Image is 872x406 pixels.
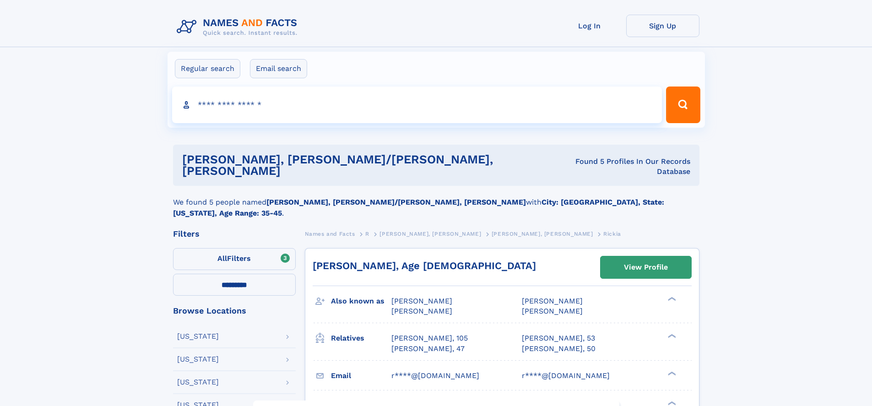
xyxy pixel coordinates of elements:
span: [PERSON_NAME], [PERSON_NAME] [492,231,593,237]
div: Filters [173,230,296,238]
div: We found 5 people named with . [173,186,699,219]
span: R [365,231,369,237]
span: [PERSON_NAME] [391,297,452,305]
a: [PERSON_NAME], 53 [522,333,595,343]
div: ❯ [666,333,677,339]
span: [PERSON_NAME] [391,307,452,315]
span: All [217,254,227,263]
b: [PERSON_NAME], [PERSON_NAME]/[PERSON_NAME], [PERSON_NAME] [266,198,526,206]
div: ❯ [666,400,677,406]
div: [US_STATE] [177,379,219,386]
div: ❯ [666,296,677,302]
h3: Relatives [331,330,391,346]
div: Browse Locations [173,307,296,315]
a: R [365,228,369,239]
button: Search Button [666,87,700,123]
span: Rickia [603,231,621,237]
a: [PERSON_NAME], 47 [391,344,465,354]
h3: Email [331,368,391,384]
a: [PERSON_NAME], [PERSON_NAME] [379,228,481,239]
img: Logo Names and Facts [173,15,305,39]
h1: [PERSON_NAME], [PERSON_NAME]/[PERSON_NAME], [PERSON_NAME] [182,154,554,177]
a: Log In [553,15,626,37]
span: [PERSON_NAME] [522,297,583,305]
label: Filters [173,248,296,270]
a: [PERSON_NAME], 105 [391,333,468,343]
a: View Profile [601,256,691,278]
a: [PERSON_NAME], [PERSON_NAME] [492,228,593,239]
a: [PERSON_NAME], 50 [522,344,596,354]
div: ❯ [666,370,677,376]
div: [US_STATE] [177,356,219,363]
div: Found 5 Profiles In Our Records Database [554,157,690,177]
a: [PERSON_NAME], Age [DEMOGRAPHIC_DATA] [313,260,536,271]
a: Names and Facts [305,228,355,239]
a: Sign Up [626,15,699,37]
div: View Profile [624,257,668,278]
label: Regular search [175,59,240,78]
span: [PERSON_NAME], [PERSON_NAME] [379,231,481,237]
span: [PERSON_NAME] [522,307,583,315]
input: search input [172,87,662,123]
label: Email search [250,59,307,78]
h3: Also known as [331,293,391,309]
b: City: [GEOGRAPHIC_DATA], State: [US_STATE], Age Range: 35-45 [173,198,664,217]
div: [US_STATE] [177,333,219,340]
